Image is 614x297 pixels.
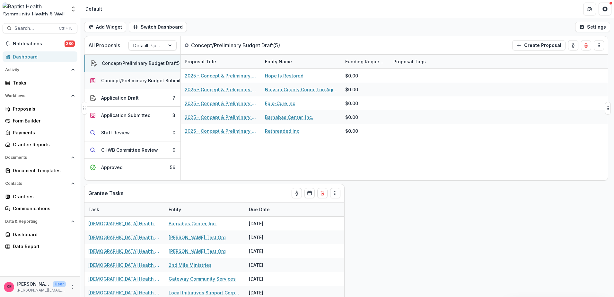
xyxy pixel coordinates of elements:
[261,55,341,68] div: Entity Name
[245,217,293,230] div: [DATE]
[3,152,77,163] button: Open Documents
[101,94,139,101] div: Application Draft
[3,104,77,114] a: Proposals
[172,112,175,119] div: 3
[3,139,77,150] a: Grantee Reports
[185,114,257,121] a: 2025 - Concept & Preliminary Budget Form
[3,229,77,240] a: Dashboard
[5,67,68,72] span: Activity
[84,72,180,89] button: Concept/Preliminary Budget Submitted1
[512,40,566,50] button: Create Proposal
[583,3,596,15] button: Partners
[265,72,303,79] a: Hope Is Restored
[317,188,328,198] button: Delete card
[84,206,103,213] div: Task
[3,178,77,189] button: Open Contacts
[88,289,161,296] a: [DEMOGRAPHIC_DATA] Health Strategic Investment Impact Report 2
[390,55,470,68] div: Proposal Tags
[165,206,185,213] div: Entity
[169,234,226,241] a: [PERSON_NAME] Test Org
[5,219,68,224] span: Data & Reporting
[265,86,338,93] a: Nassau County Council on Aging
[101,77,188,84] div: Concept/Preliminary Budget Submitted
[3,241,77,252] a: Data Report
[129,22,187,32] button: Switch Dashboard
[245,272,293,286] div: [DATE]
[17,287,66,293] p: [PERSON_NAME][EMAIL_ADDRESS][DOMAIN_NAME]
[3,23,77,33] button: Search...
[13,105,72,112] div: Proposals
[3,51,77,62] a: Dashboard
[84,203,165,216] div: Task
[57,25,73,32] div: Ctrl + K
[245,230,293,244] div: [DATE]
[3,115,77,126] a: Form Builder
[65,40,75,47] span: 380
[185,100,257,107] a: 2025 - Concept & Preliminary Budget Form
[88,189,123,197] p: Grantee Tasks
[84,159,180,176] button: Approved56
[3,65,77,75] button: Open Activity
[3,39,77,49] button: Notifications380
[292,188,302,198] button: toggle-assigned-to-me
[13,231,72,238] div: Dashboard
[3,91,77,101] button: Open Workflows
[88,275,161,282] a: [DEMOGRAPHIC_DATA] Health Strategic Investment Impact Report 2
[169,262,212,268] a: 2nd Mile Ministries
[185,128,257,134] a: 2025 - Concept & Preliminary Budget Form
[85,5,102,12] div: Default
[101,147,158,153] div: CHWB Committee Review
[101,164,123,171] div: Approved
[13,41,65,47] span: Notifications
[5,155,68,160] span: Documents
[172,94,175,101] div: 7
[245,203,293,216] div: Due Date
[181,58,220,65] div: Proposal Title
[3,216,77,227] button: Open Data & Reporting
[68,283,76,291] button: More
[13,193,72,200] div: Grantees
[88,220,161,227] a: [DEMOGRAPHIC_DATA] Health Strategic Investment Impact Report
[345,114,358,121] div: $0.00
[172,129,175,136] div: 0
[165,203,245,216] div: Entity
[13,53,72,60] div: Dashboard
[69,3,78,15] button: Open entity switcher
[390,58,430,65] div: Proposal Tags
[13,243,72,250] div: Data Report
[345,86,358,93] div: $0.00
[345,128,358,134] div: $0.00
[599,3,611,15] button: Get Help
[5,181,68,186] span: Contacts
[13,117,72,124] div: Form Builder
[191,41,280,49] p: Concept/Preliminary Budget Draft ( 5 )
[185,72,257,79] a: 2025 - Concept & Preliminary Budget Form
[245,244,293,258] div: [DATE]
[82,102,87,115] button: Drag
[341,55,390,68] div: Funding Requested
[265,114,313,121] a: Barnabas Center, Inc.
[3,165,77,176] a: Document Templates
[13,129,72,136] div: Payments
[84,141,180,159] button: CHWB Committee Review0
[185,86,257,93] a: 2025 - Concept & Preliminary Budget Form
[581,40,591,50] button: Delete card
[172,147,175,153] div: 0
[568,40,578,50] button: toggle-assigned-to-me
[84,55,180,72] button: Concept/Preliminary Budget Draft5
[84,124,180,141] button: Staff Review0
[181,55,261,68] div: Proposal Title
[3,191,77,202] a: Grantees
[3,77,77,88] a: Tasks
[13,79,72,86] div: Tasks
[13,205,72,212] div: Communications
[265,128,299,134] a: Rethreaded Inc
[3,203,77,214] a: Communications
[83,4,105,14] nav: breadcrumb
[53,281,66,287] p: User
[330,188,340,198] button: Drag
[169,289,241,296] a: Local Initiatives Support Corporation
[3,3,66,15] img: Baptist Health Community Health & Well Being logo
